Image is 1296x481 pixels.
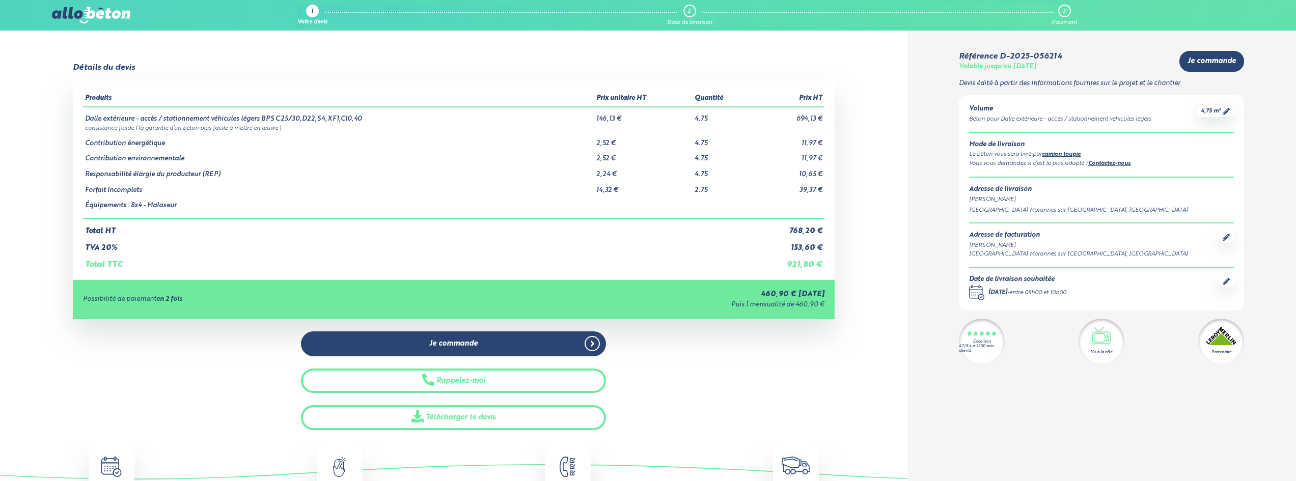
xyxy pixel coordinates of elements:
td: 2.75 [693,179,752,194]
a: Je commande [301,331,606,356]
div: Partenaire [1211,349,1231,355]
div: Adresse de livraison [969,186,1234,193]
td: 4.75 [693,147,752,163]
td: 2,24 € [594,163,693,179]
img: truck.c7a9816ed8b9b1312949.png [782,457,811,474]
div: Adresse de facturation [969,232,1188,239]
td: TVA 20% [83,236,752,252]
td: 921,80 € [752,252,824,269]
th: Quantité [693,91,752,107]
a: 1 Votre devis [297,5,327,26]
td: 153,60 € [752,236,824,252]
td: 4.75 [693,132,752,148]
a: 3 Paiement [1052,5,1077,26]
td: Total HT [83,218,752,236]
div: Vous vous demandez si c’est le plus adapté ? . [969,159,1234,168]
div: [GEOGRAPHIC_DATA] Morannes sur [GEOGRAPHIC_DATA], [GEOGRAPHIC_DATA] [969,206,1234,215]
div: 3 [1063,8,1065,15]
div: Excellent [973,339,991,344]
div: 4.7/5 sur 2300 avis clients [959,344,1005,353]
td: 10,65 € [752,163,824,179]
td: Contribution énergétique [83,132,594,148]
th: Produits [83,91,594,107]
a: Je commande [1179,51,1244,72]
div: [GEOGRAPHIC_DATA] Morannes sur [GEOGRAPHIC_DATA], [GEOGRAPHIC_DATA] [969,250,1188,259]
div: Date de livraison souhaitée [969,276,1066,284]
button: Rappelez-moi [301,369,606,393]
div: Valable jusqu'au [DATE] [959,63,1036,71]
td: Équipements : 8x4 - Malaxeur [83,194,594,218]
td: consistance fluide ( la garantie d’un béton plus facile à mettre en œuvre ) [83,123,824,132]
td: 11,97 € [752,147,824,163]
div: Détails du devis [73,63,135,72]
td: Total TTC [83,252,752,269]
div: [PERSON_NAME] [969,241,1188,250]
div: Le béton vous sera livré par [969,150,1234,159]
div: Date de livraison [667,19,712,26]
img: allobéton [52,7,130,23]
div: entre 08h00 et 10h00 [1009,289,1066,297]
div: 2 [687,8,691,15]
td: Forfait Incomplets [83,179,594,194]
div: Volume [969,105,1151,113]
td: 2,52 € [594,132,693,148]
th: Prix HT [752,91,824,107]
div: [DATE] [988,289,1007,297]
span: Je commande [1188,57,1236,66]
td: Responsabilité élargie du producteur (REP) [83,163,594,179]
td: 694,13 € [752,107,824,123]
div: 1 [311,9,313,15]
div: Puis 1 mensualité de 460,90 € [465,301,824,309]
div: 460,90 € [DATE] [465,290,824,299]
div: Vu à la télé [1091,349,1112,355]
div: Votre devis [297,19,327,26]
div: Possibilité de paiement [83,296,465,303]
strong: en 2 fois [156,296,182,302]
p: Devis édité à partir des informations fournies sur le projet et le chantier [959,80,1244,88]
a: 2 Date de livraison [667,5,712,26]
div: Béton pour Dalle extérieure - accès / stationnement véhicules légers [969,115,1151,124]
div: [PERSON_NAME] [969,195,1234,204]
td: Dalle extérieure - accès / stationnement véhicules légers BPS C25/30,D22,S4,XF1,Cl0,40 [83,107,594,123]
div: Référence D-2025-056214 [959,52,1062,61]
span: Je commande [429,339,478,348]
div: - [988,289,1066,297]
td: 14,32 € [594,179,693,194]
td: 39,37 € [752,179,824,194]
iframe: Help widget launcher [1205,441,1285,470]
div: Mode de livraison [969,141,1234,149]
div: Paiement [1052,19,1077,26]
a: Contactez-nous [1088,161,1130,166]
th: Prix unitaire HT [594,91,693,107]
td: 146,13 € [594,107,693,123]
td: 4.75 [693,107,752,123]
a: camion toupie [1042,152,1081,157]
td: 2,52 € [594,147,693,163]
td: Contribution environnementale [83,147,594,163]
td: 11,97 € [752,132,824,148]
td: 768,20 € [752,218,824,236]
a: Télécharger le devis [301,405,606,430]
td: 4.75 [693,163,752,179]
